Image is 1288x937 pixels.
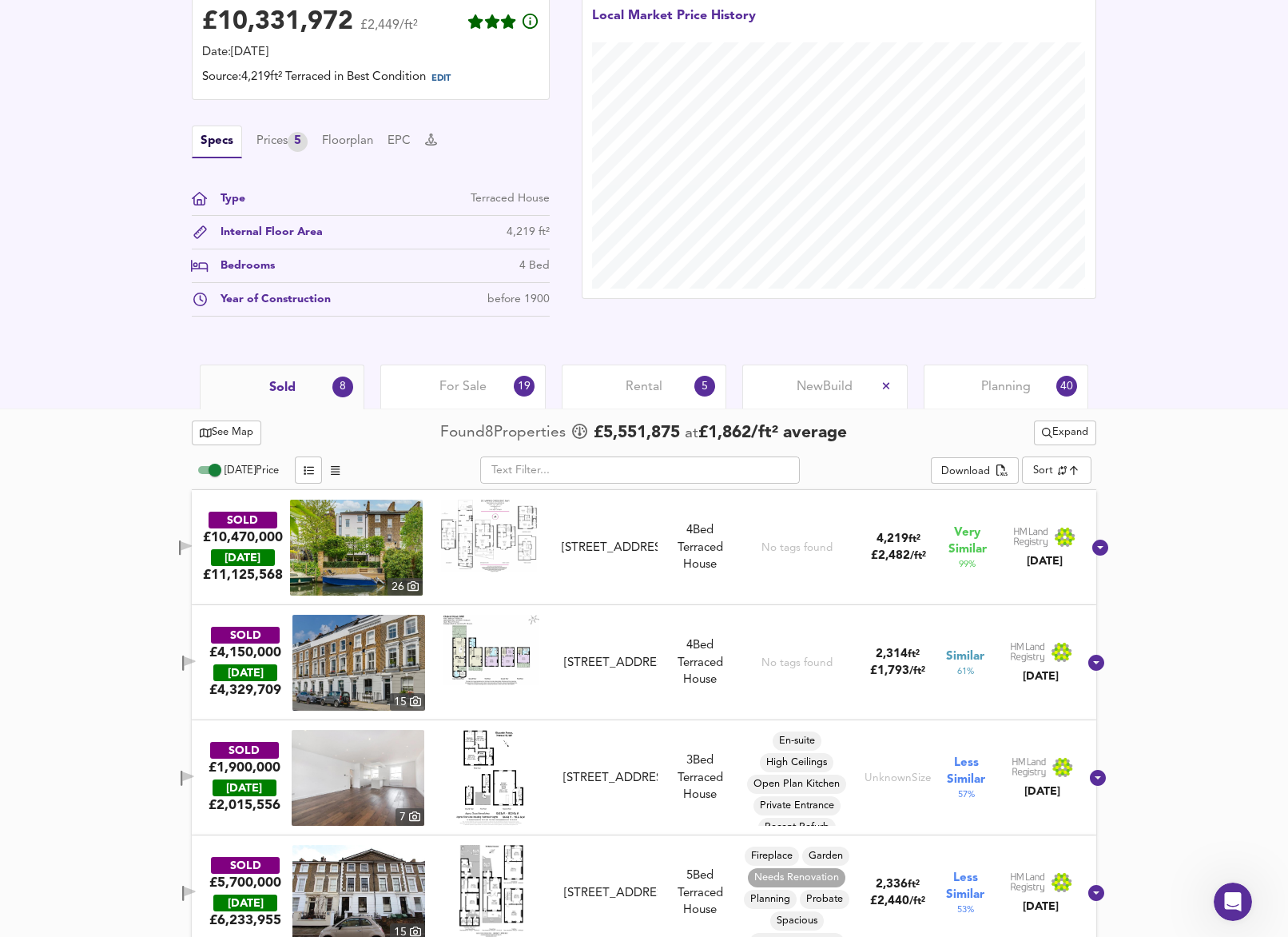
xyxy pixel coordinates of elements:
[213,780,276,796] div: [DATE]
[256,132,308,152] div: Prices
[192,605,1096,720] div: SOLD£4,150,000 [DATE]£4,329,709property thumbnail 15 Floorplan[STREET_ADDRESS]4Bed Terraced House...
[747,775,846,794] div: Open Plan Kitchen
[480,457,800,484] input: Text Filter...
[1034,421,1096,445] div: split button
[211,627,280,644] div: SOLD
[1214,883,1252,921] iframe: Intercom live chat
[876,879,908,891] span: 2,336
[664,752,736,803] div: 3 Bed Terraced House
[208,257,275,274] div: Bedrooms
[664,522,737,573] div: 4 Bed Terraced House
[10,6,41,37] button: go back
[744,892,797,907] span: Planning
[209,874,281,891] div: £5,700,000
[192,720,1096,835] div: SOLD£1,900,000 [DATE]£2,015,556property thumbnail 7 Floorplan[STREET_ADDRESS]3Bed Terraced HouseE...
[800,890,849,909] div: Probate
[211,549,275,566] div: [DATE]
[269,379,296,397] span: Sold
[192,421,261,445] button: See Map
[664,637,736,688] div: 4 Bed Terraced House
[192,490,1096,605] div: SOLD£10,470,000 [DATE]£11,125,568property thumbnail 26 Floorplan[STREET_ADDRESS]4Bed Terraced Hou...
[770,911,824,931] div: Spacious
[760,756,833,770] span: High Ceilings
[292,615,425,711] a: property thumbnail 15
[209,512,277,528] div: SOLD
[931,457,1018,484] button: Download
[758,820,836,835] span: Recent Refurb
[209,759,280,776] div: £1,900,000
[1010,872,1072,893] img: Land Registry
[292,615,425,711] img: property thumbnail
[664,867,736,919] div: 5 Bed Terraced House
[758,818,836,837] div: Recent Refurb
[941,463,990,481] div: Download
[761,540,833,556] div: No tags found
[957,903,974,916] span: 53 %
[213,664,277,681] div: [DATE]
[13,146,307,216] div: Support Agent says…
[396,808,424,826] div: 7
[203,566,283,584] span: £ 11,125,568
[14,490,306,517] textarea: Ask a question…
[1034,421,1096,445] button: Expand
[747,777,846,791] span: Open Plan Kitchen
[332,377,353,397] div: 8
[1056,376,1077,397] div: 40
[431,74,451,83] span: EDIT
[946,870,984,903] span: Less Similar
[1033,463,1053,478] div: Sort
[471,190,550,207] div: Terraced House
[280,6,309,35] div: Close
[519,257,550,274] div: 4 Bed
[910,551,926,561] span: / ft²
[958,788,975,801] span: 57 %
[456,730,524,826] img: Floorplan
[13,146,209,181] div: So how can I help you [DATE]?Support Agent • Just now
[564,885,658,902] div: [STREET_ADDRESS]
[443,615,539,684] img: Floorplan
[797,378,853,396] span: New Build
[800,892,849,907] span: Probate
[200,424,253,442] span: See Map
[908,649,920,660] span: ft²
[753,799,841,813] span: Private Entrance
[1088,768,1107,787] svg: Show Details
[948,524,987,558] span: Very Similar
[209,644,281,661] div: £4,150,000
[211,857,280,874] div: SOLD
[202,69,539,90] div: Source: 4,219ft² Terraced in Best Condition
[78,15,169,27] h1: Support Agent
[26,184,149,193] div: Support Agent • Just now
[685,426,698,441] span: at
[274,517,300,543] button: Send a message…
[981,378,1031,396] span: Planning
[761,656,833,671] div: No tags found
[209,796,280,814] span: £ 2,015,556
[748,871,845,885] span: Needs Renovation
[744,890,797,909] div: Planning
[592,7,756,42] div: Local Market Price History
[909,896,925,907] span: / ft²
[909,666,925,676] span: / ft²
[290,500,423,596] img: property thumbnail
[1022,457,1091,484] div: Sort
[931,457,1018,484] div: split button
[208,291,331,308] div: Year of Construction
[1010,642,1072,663] img: Land Registry
[514,376,535,397] div: 19
[877,533,908,545] span: 4,219
[773,734,821,748] span: En-suite
[209,681,281,699] span: £ 4,329,709
[1087,883,1106,903] svg: Show Details
[745,849,799,863] span: Fireplace
[202,10,353,34] div: £ 10,331,972
[947,755,985,788] span: Less Similar
[870,665,925,677] span: £ 1,793
[626,378,662,396] span: Rental
[225,465,279,476] span: [DATE] Price
[770,914,824,928] span: Spacious
[957,665,974,678] span: 61 %
[388,133,411,150] button: EPC
[209,911,281,929] span: £ 6,233,955
[1087,653,1106,672] svg: Show Details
